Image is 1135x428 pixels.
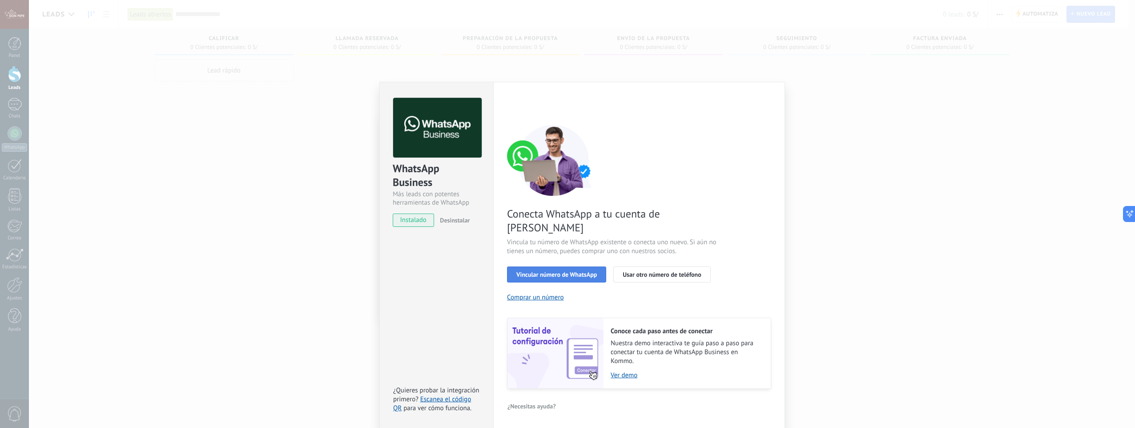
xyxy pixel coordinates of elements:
img: connect number [507,125,600,196]
span: Vincula tu número de WhatsApp existente o conecta uno nuevo. Si aún no tienes un número, puedes c... [507,238,719,256]
img: logo_main.png [393,98,482,158]
button: Comprar un número [507,293,564,302]
span: Vincular número de WhatsApp [516,271,597,278]
button: ¿Necesitas ayuda? [507,400,556,413]
span: Desinstalar [440,216,470,224]
span: para ver cómo funciona. [403,404,471,412]
button: Usar otro número de teléfono [613,266,710,283]
span: ¿Quieres probar la integración primero? [393,386,479,404]
span: Nuestra demo interactiva te guía paso a paso para conectar tu cuenta de WhatsApp Business en Kommo. [611,339,762,366]
div: Más leads con potentes herramientas de WhatsApp [393,190,480,207]
button: Vincular número de WhatsApp [507,266,606,283]
h2: Conoce cada paso antes de conectar [611,327,762,335]
a: Escanea el código QR [393,395,471,412]
div: WhatsApp Business [393,162,480,190]
span: Usar otro número de teléfono [623,271,701,278]
span: ¿Necesitas ayuda? [507,403,556,409]
button: Desinstalar [436,214,470,227]
span: instalado [393,214,434,227]
span: Conecta WhatsApp a tu cuenta de [PERSON_NAME] [507,207,719,234]
a: Ver demo [611,371,762,380]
